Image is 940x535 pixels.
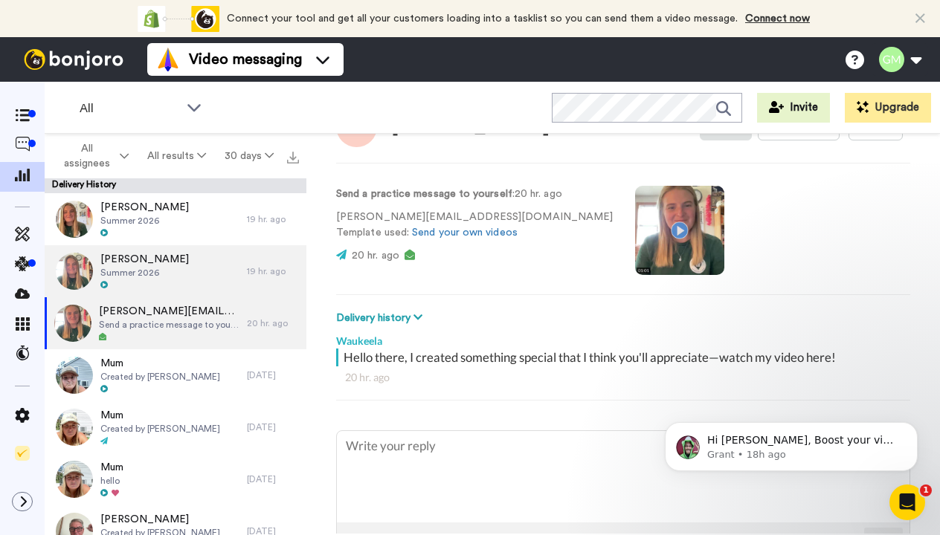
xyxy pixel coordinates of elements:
[100,252,189,267] span: [PERSON_NAME]
[247,265,299,277] div: 19 hr. ago
[757,93,830,123] button: Invite
[345,370,901,385] div: 20 hr. ago
[56,409,93,446] img: 091045ff-91d2-4a74-a2e3-641418031059-thumb.jpg
[247,317,299,329] div: 20 hr. ago
[920,484,932,496] span: 1
[247,369,299,381] div: [DATE]
[100,423,220,435] span: Created by [PERSON_NAME]
[56,201,93,238] img: 40e1a2ca-bbb8-4bfc-8f19-f8832cd0534c-thumb.jpg
[100,371,220,383] span: Created by [PERSON_NAME]
[56,357,93,394] img: ea4132c4-368e-4ef2-8de9-1ba4576bcde0-thumb.jpg
[99,319,239,331] span: Send a practice message to yourself
[45,193,306,245] a: [PERSON_NAME]Summer 202619 hr. ago
[80,100,179,117] span: All
[138,6,219,32] div: animation
[215,143,283,169] button: 30 days
[56,461,93,498] img: 9b448b19-ca3e-4135-98d2-986de9e25ff1-thumb.jpg
[344,348,907,366] div: Hello there, I created something special that I think you'll appreciate—watch my video here!
[100,512,220,527] span: [PERSON_NAME]
[100,460,123,475] span: Mum
[412,227,518,238] a: Send your own videos
[45,297,306,349] a: [PERSON_NAME][EMAIL_ADDRESS][DOMAIN_NAME]Send a practice message to yourself20 hr. ago
[100,200,189,215] span: [PERSON_NAME]
[745,13,810,24] a: Connect now
[45,453,306,505] a: Mumhello[DATE]
[54,305,91,342] img: d68e8376-20b6-4703-950e-2374fbd6ce23-thumb.jpg
[15,446,30,461] img: Checklist.svg
[100,267,189,279] span: Summer 2026
[336,310,427,326] button: Delivery history
[156,48,180,71] img: vm-color.svg
[247,213,299,225] div: 19 hr. ago
[48,135,138,177] button: All assignees
[336,210,613,241] p: [PERSON_NAME][EMAIL_ADDRESS][DOMAIN_NAME] Template used:
[45,401,306,453] a: MumCreated by [PERSON_NAME][DATE]
[247,473,299,485] div: [DATE]
[100,475,123,487] span: hello
[336,326,910,348] div: Waukeela
[45,349,306,401] a: MumCreated by [PERSON_NAME][DATE]
[336,189,512,199] strong: Send a practice message to yourself
[138,143,216,169] button: All results
[643,391,940,495] iframe: Intercom notifications message
[227,13,738,24] span: Connect your tool and get all your customers loading into a tasklist so you can send them a video...
[45,245,306,297] a: [PERSON_NAME]Summer 202619 hr. ago
[189,49,302,70] span: Video messaging
[845,93,931,123] button: Upgrade
[352,250,399,261] span: 20 hr. ago
[45,178,306,193] div: Delivery History
[247,421,299,433] div: [DATE]
[100,356,220,371] span: Mum
[100,215,189,227] span: Summer 2026
[99,304,239,319] span: [PERSON_NAME][EMAIL_ADDRESS][DOMAIN_NAME]
[283,145,303,167] button: Export all results that match these filters now.
[336,187,613,202] p: : 20 hr. ago
[100,408,220,423] span: Mum
[57,141,117,171] span: All assignees
[18,49,129,70] img: bj-logo-header-white.svg
[56,253,93,290] img: bccd0a35-3702-445f-af0f-991519582c07-thumb.jpg
[889,484,925,520] iframe: Intercom live chat
[287,152,299,163] img: export.svg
